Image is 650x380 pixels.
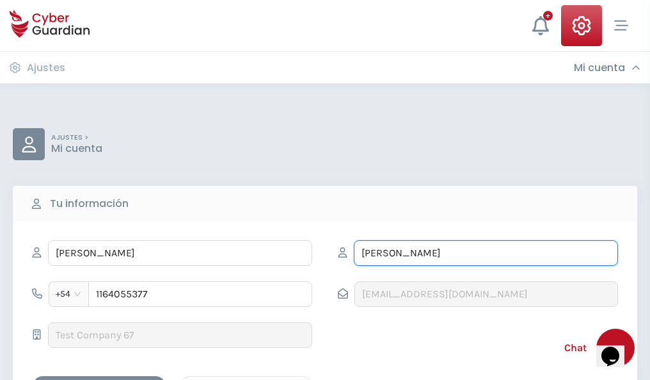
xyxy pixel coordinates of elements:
[596,329,637,367] iframe: chat widget
[51,142,102,155] p: Mi cuenta
[564,340,587,356] span: Chat
[543,11,553,21] div: +
[574,62,640,74] div: Mi cuenta
[574,62,625,74] h3: Mi cuenta
[51,133,102,142] p: AJUSTES >
[50,196,129,211] b: Tu información
[27,62,65,74] h3: Ajustes
[56,285,82,304] span: +54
